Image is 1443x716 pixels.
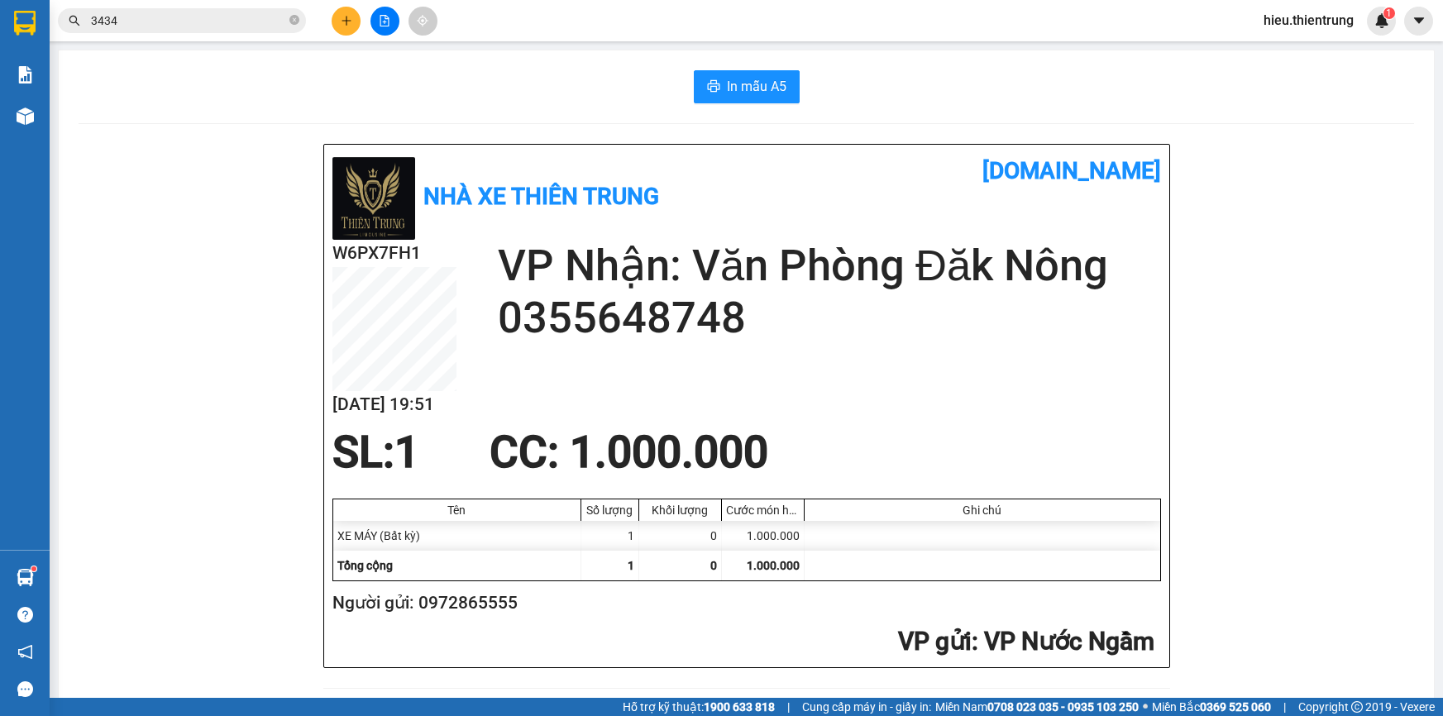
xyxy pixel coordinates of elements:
div: Ghi chú [809,504,1156,517]
span: 1 [1386,7,1392,19]
img: logo-vxr [14,11,36,36]
b: [DOMAIN_NAME] [982,157,1161,184]
div: 0 [639,521,722,551]
img: icon-new-feature [1374,13,1389,28]
strong: 0369 525 060 [1200,700,1271,714]
span: SL: [332,427,394,478]
div: Tên [337,504,576,517]
span: Tổng cộng [337,559,393,572]
img: solution-icon [17,66,34,84]
b: Nhà xe Thiên Trung [423,183,659,210]
h2: W6PX7FH1 [332,240,456,267]
button: file-add [370,7,399,36]
span: message [17,681,33,697]
sup: 1 [1383,7,1395,19]
div: Số lượng [585,504,634,517]
span: printer [707,79,720,95]
div: 1.000.000 [722,521,805,551]
div: XE MÁY (Bất kỳ) [333,521,581,551]
span: question-circle [17,607,33,623]
span: caret-down [1412,13,1426,28]
span: | [787,698,790,716]
strong: 0708 023 035 - 0935 103 250 [987,700,1139,714]
sup: 1 [31,566,36,571]
span: Hỗ trợ kỹ thuật: [623,698,775,716]
span: Miền Bắc [1152,698,1271,716]
img: logo.jpg [332,157,415,240]
button: aim [409,7,437,36]
span: 1 [394,427,419,478]
div: Khối lượng [643,504,717,517]
h2: VP Nhận: Văn Phòng Đăk Nông [498,240,1161,292]
div: CC : 1.000.000 [480,427,778,477]
span: Miền Nam [935,698,1139,716]
button: plus [332,7,361,36]
div: 1 [581,521,639,551]
span: VP gửi [898,627,972,656]
h2: [DATE] 19:51 [332,391,456,418]
h2: : VP Nước Ngầm [332,625,1154,659]
span: aim [417,15,428,26]
span: 0 [710,559,717,572]
div: Cước món hàng [726,504,800,517]
span: 1 [628,559,634,572]
span: close-circle [289,15,299,25]
span: In mẫu A5 [727,76,786,97]
span: close-circle [289,13,299,29]
span: copyright [1351,701,1363,713]
button: caret-down [1404,7,1433,36]
span: notification [17,644,33,660]
button: printerIn mẫu A5 [694,70,800,103]
span: ⚪️ [1143,704,1148,710]
span: file-add [379,15,390,26]
h2: 0355648748 [498,292,1161,344]
span: | [1283,698,1286,716]
input: Tìm tên, số ĐT hoặc mã đơn [91,12,286,30]
strong: 1900 633 818 [704,700,775,714]
span: Cung cấp máy in - giấy in: [802,698,931,716]
span: plus [341,15,352,26]
span: search [69,15,80,26]
span: hieu.thientrung [1250,10,1367,31]
img: warehouse-icon [17,569,34,586]
span: 1.000.000 [747,559,800,572]
img: warehouse-icon [17,107,34,125]
h2: Người gửi: 0972865555 [332,590,1154,617]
